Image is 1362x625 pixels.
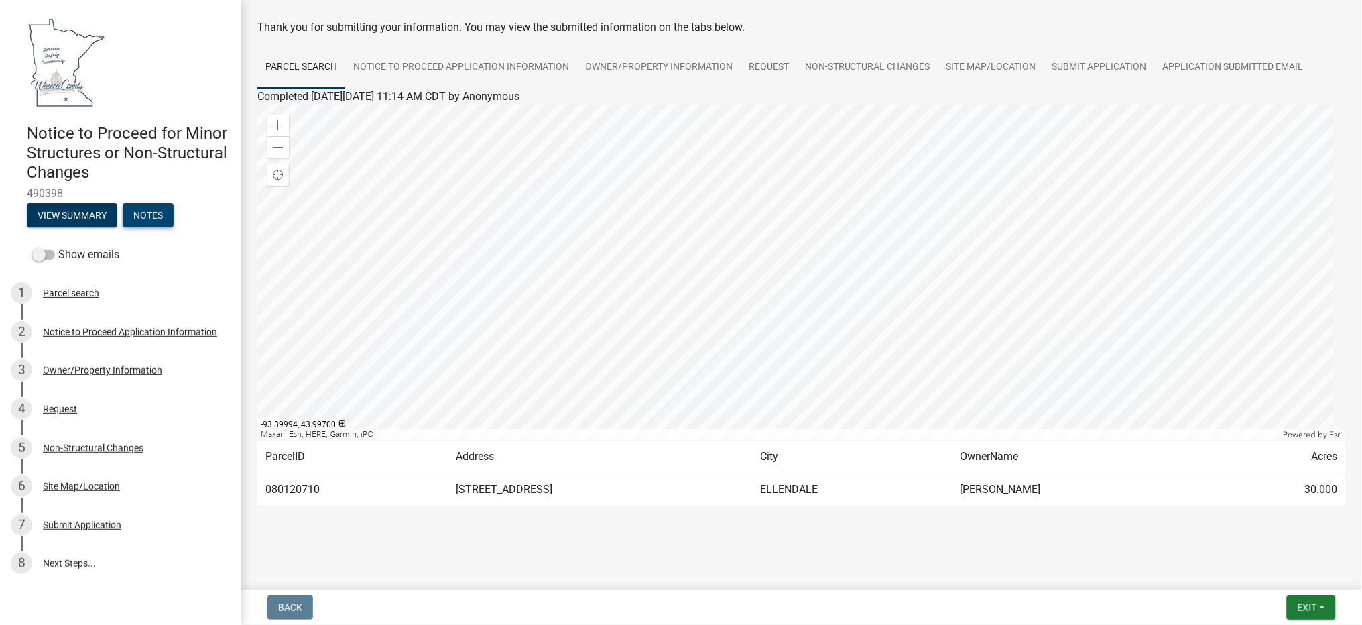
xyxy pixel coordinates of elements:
div: 8 [11,553,32,574]
div: Non-Structural Changes [43,443,143,453]
a: Request [741,46,797,89]
td: City [753,441,952,473]
td: ELLENDALE [753,473,952,506]
wm-modal-confirm: Notes [123,211,174,222]
a: Application Submitted Email [1155,46,1312,89]
td: [PERSON_NAME] [952,473,1214,506]
div: Powered by [1280,429,1346,440]
div: Zoom out [267,136,289,158]
div: Parcel search [43,288,99,298]
a: Notice to Proceed Application Information [345,46,577,89]
td: [STREET_ADDRESS] [448,473,753,506]
span: Back [278,602,302,613]
button: Back [267,595,313,620]
label: Show emails [32,247,119,263]
td: Address [448,441,753,473]
div: Owner/Property Information [43,365,162,375]
div: 2 [11,321,32,343]
a: Site Map/Location [938,46,1044,89]
td: OwnerName [952,441,1214,473]
div: Submit Application [43,520,121,530]
button: View Summary [27,203,117,227]
span: Completed [DATE][DATE] 11:14 AM CDT by Anonymous [257,90,519,103]
span: 490398 [27,187,214,200]
a: Owner/Property Information [577,46,741,89]
h4: Notice to Proceed for Minor Structures or Non-Structural Changes [27,124,231,182]
div: 1 [11,282,32,304]
a: Non-Structural Changes [797,46,938,89]
img: Waseca County, Minnesota [27,14,106,110]
div: Find my location [267,164,289,186]
wm-modal-confirm: Summary [27,211,117,222]
div: Zoom in [267,115,289,136]
span: Exit [1298,602,1317,613]
div: 6 [11,475,32,497]
button: Notes [123,203,174,227]
td: Acres [1213,441,1346,473]
div: 7 [11,514,32,536]
div: Thank you for submitting your information. You may view the submitted information on the tabs below. [257,19,1346,36]
div: 3 [11,359,32,381]
a: Esri [1330,430,1343,439]
td: 080120710 [257,473,448,506]
div: Maxar | Esri, HERE, Garmin, iPC [257,429,1280,440]
div: 4 [11,398,32,420]
div: Site Map/Location [43,481,120,491]
div: Notice to Proceed Application Information [43,327,217,337]
td: 30.000 [1213,473,1346,506]
div: 5 [11,437,32,459]
td: ParcelID [257,441,448,473]
a: Parcel search [257,46,345,89]
button: Exit [1287,595,1336,620]
a: Submit Application [1044,46,1155,89]
div: Request [43,404,77,414]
